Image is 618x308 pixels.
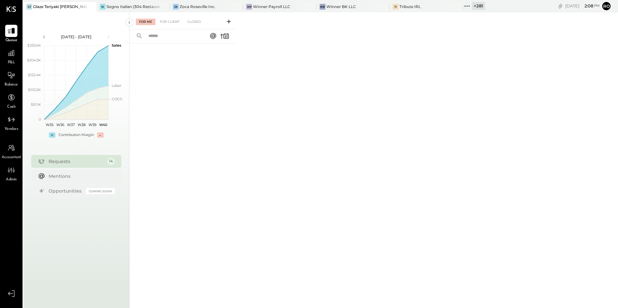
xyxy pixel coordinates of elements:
[49,173,112,179] div: Mentions
[0,47,22,66] a: P&L
[184,19,204,25] div: Closed
[97,132,104,138] div: -
[5,126,18,132] span: Vendors
[112,43,121,48] text: Sales
[6,177,17,183] span: Admin
[472,2,485,10] div: + 281
[78,122,86,127] text: W38
[88,122,96,127] text: W39
[0,142,22,160] a: Accountant
[27,58,41,62] text: $204.5K
[0,164,22,183] a: Admin
[28,73,41,77] text: $153.4K
[49,132,55,138] div: +
[399,4,421,9] div: Tribute IRL
[107,158,115,165] div: 14
[393,4,398,10] div: TI
[2,155,21,160] span: Accountant
[28,87,41,92] text: $102.2K
[157,19,183,25] div: For Client
[8,60,15,66] span: P&L
[86,188,115,194] div: Coming Soon
[0,25,22,43] a: Queue
[0,113,22,132] a: Vendors
[7,104,15,110] span: Cash
[27,43,41,48] text: $255.6K
[99,122,107,127] text: W40
[31,102,41,107] text: $51.1K
[5,38,17,43] span: Queue
[326,4,356,9] div: Winner BK LLC
[557,3,564,9] div: copy link
[107,4,160,9] div: Sogno Italian (304 Restaurant)
[173,4,179,10] div: ZR
[59,132,94,138] div: Contribution Margin
[136,19,155,25] div: For Me
[246,4,252,10] div: WP
[601,1,612,11] button: Ro
[67,122,75,127] text: W37
[112,97,122,101] text: COGS
[180,4,215,9] div: Zoca Roseville Inc.
[26,4,32,10] div: GT
[56,122,64,127] text: W36
[565,3,600,9] div: [DATE]
[253,4,290,9] div: Winner Payroll LLC
[49,34,104,40] div: [DATE] - [DATE]
[100,4,106,10] div: SI
[320,4,325,10] div: WB
[49,188,83,194] div: Opportunities
[112,83,121,88] text: Labor
[39,117,41,122] text: 0
[45,122,53,127] text: W35
[33,4,87,9] div: Glaze Teriyaki [PERSON_NAME] Street - [PERSON_NAME] River [PERSON_NAME] LLC
[0,69,22,88] a: Balance
[0,91,22,110] a: Cash
[49,158,104,165] div: Requests
[5,82,18,88] span: Balance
